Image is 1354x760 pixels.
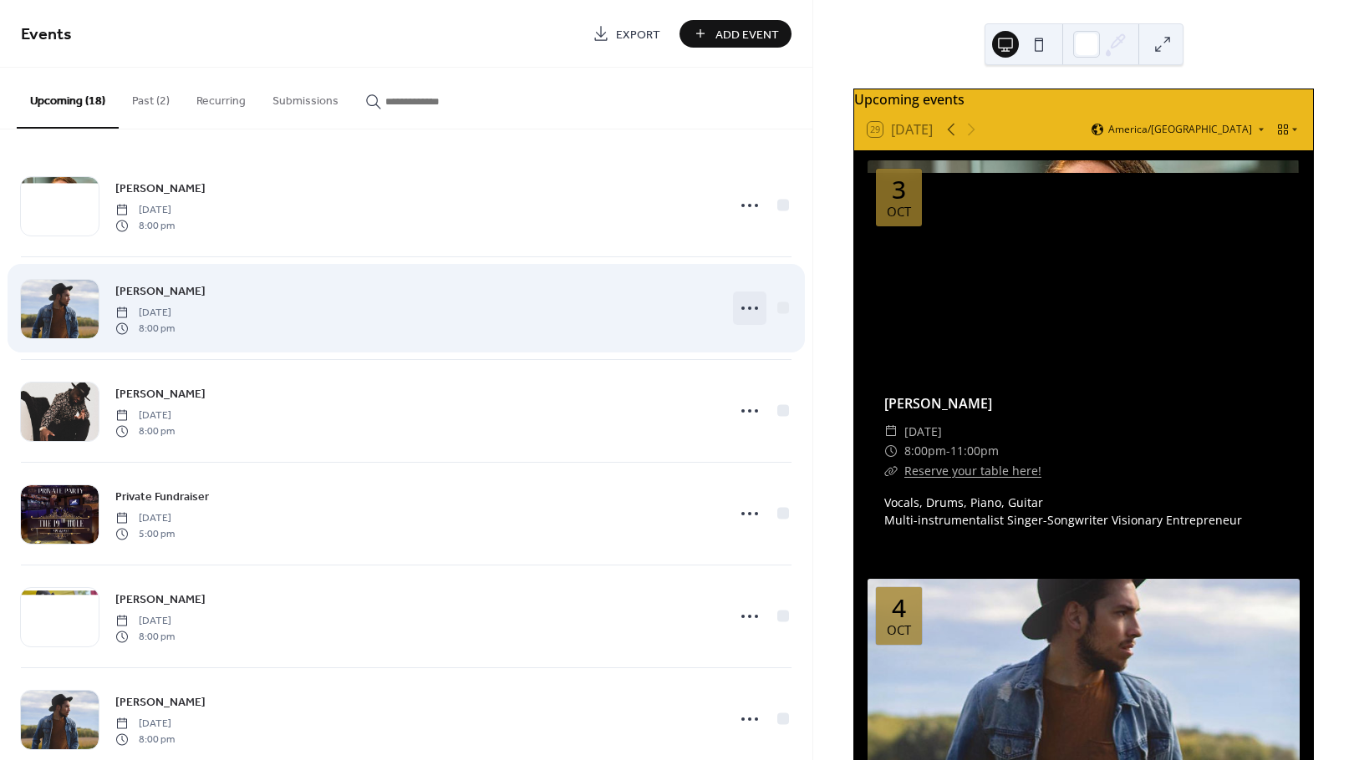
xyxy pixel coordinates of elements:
[884,394,992,413] a: [PERSON_NAME]
[21,18,72,51] span: Events
[715,26,779,43] span: Add Event
[884,422,898,442] div: ​
[950,441,999,461] span: 11:00pm
[868,494,1300,529] div: Vocals, Drums, Piano, Guitar Multi-instrumentalist Singer-Songwriter Visionary Entrepreneur
[115,511,175,526] span: [DATE]
[892,595,906,621] div: 4
[946,441,950,461] span: -
[580,20,673,48] a: Export
[115,386,206,403] span: [PERSON_NAME]
[115,180,206,198] span: [PERSON_NAME]
[115,614,175,629] span: [DATE]
[892,177,906,202] div: 3
[904,422,942,442] span: [DATE]
[115,692,206,712] a: [PERSON_NAME]
[115,423,175,438] span: 8:00 pm
[904,463,1041,479] a: Reserve your table here!
[616,26,660,43] span: Export
[1108,124,1252,134] span: America/[GEOGRAPHIC_DATA]
[854,89,1313,109] div: Upcoming events
[115,283,206,301] span: [PERSON_NAME]
[259,68,352,127] button: Submissions
[115,384,206,403] a: [PERSON_NAME]
[115,321,175,336] span: 8:00 pm
[115,694,206,712] span: [PERSON_NAME]
[904,441,946,461] span: 8:00pm
[115,203,175,218] span: [DATE]
[119,68,183,127] button: Past (2)
[115,732,175,747] span: 8:00 pm
[115,306,175,321] span: [DATE]
[884,441,898,461] div: ​
[887,205,911,218] div: Oct
[884,461,898,481] div: ​
[887,624,911,636] div: Oct
[115,281,206,301] a: [PERSON_NAME]
[183,68,259,127] button: Recurring
[115,218,175,233] span: 8:00 pm
[115,487,209,506] a: Private Fundraiser
[115,526,175,541] span: 5:00 pm
[115,179,206,198] a: [PERSON_NAME]
[115,489,209,506] span: Private Fundraiser
[115,629,175,644] span: 8:00 pm
[115,591,206,609] span: [PERSON_NAME]
[17,68,119,129] button: Upcoming (18)
[680,20,792,48] button: Add Event
[115,408,175,423] span: [DATE]
[115,717,175,732] span: [DATE]
[115,590,206,609] a: [PERSON_NAME]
